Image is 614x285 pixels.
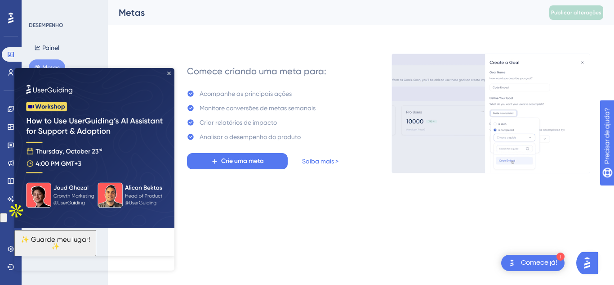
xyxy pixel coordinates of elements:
font: DESEMPENHO [29,22,63,28]
div: Fechar visualização [153,4,156,7]
font: Analisar o desempenho do produto [200,133,301,140]
font: Comece criando uma meta para: [187,66,326,77]
font: Criar relatórios de impacto [200,119,277,126]
font: Saiba mais > [302,158,338,165]
button: Metas [29,59,65,76]
img: imagem-do-lançador-texto-alternativo [507,258,517,268]
button: Crie uma meta [187,153,288,169]
font: ✨ Guarde meu lugar!✨ [6,167,76,182]
a: Saiba mais > [302,156,338,167]
font: 1 [559,254,562,259]
div: Abra a lista de verificação Comece!, módulos restantes: 1 [501,255,565,271]
font: Painel [42,44,59,51]
img: 4ba7ac607e596fd2f9ec34f7978dce69.gif [392,54,590,173]
font: Publicar alterações [551,9,601,16]
font: Acompanhe as principais ações [200,90,292,97]
font: Crie uma meta [221,157,264,165]
font: Metas [42,64,60,71]
button: Publicar alterações [549,5,603,20]
iframe: Iniciador do Assistente de IA do UserGuiding [576,249,603,276]
font: Precisar de ajuda? [21,4,77,11]
font: Monitore conversões de metas semanais [200,104,316,112]
font: Metas [119,7,145,18]
font: Comece já! [521,259,557,266]
img: Apolo [7,202,25,220]
button: Painel [29,40,65,56]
